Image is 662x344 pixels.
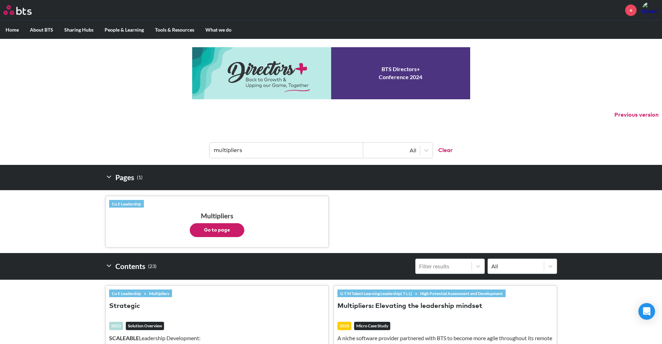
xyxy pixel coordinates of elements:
[3,5,32,15] img: BTS Logo
[148,262,156,271] small: ( 23 )
[109,335,139,341] strong: SCALEABLE
[146,290,172,297] a: Multipliers
[642,2,659,18] a: Profile
[105,170,142,184] h2: Pages
[337,322,351,330] div: 2020
[105,259,156,274] h2: Contents
[190,223,244,237] button: Go to page
[200,21,237,39] label: What we do
[137,173,142,182] small: ( 1 )
[109,290,172,297] div: »
[354,322,390,330] em: Micro Case Study
[109,322,123,330] div: 2023
[126,322,164,330] em: Solution Overview
[638,303,655,320] div: Open Intercom Messenger
[3,5,44,15] a: Go home
[192,47,470,99] a: Conference 2024
[59,21,99,39] label: Sharing Hubs
[367,146,416,154] div: All
[417,290,506,297] a: High Potential Assessment and Development
[419,262,468,270] div: Filter results
[109,290,144,297] a: Co E Leadership
[642,2,659,18] img: Robert Dully
[24,21,59,39] label: About BTS
[109,200,144,208] a: Co E Leadership
[337,290,415,297] a: G T M Talent Learning Leadership( T L L)
[99,21,149,39] label: People & Learning
[491,262,540,270] div: All
[149,21,200,39] label: Tools & Resources
[337,290,506,297] div: »
[109,302,140,311] button: Strategic
[614,111,659,119] button: Previous version
[625,5,637,16] a: +
[433,143,453,158] button: Clear
[210,143,363,158] input: Find contents, pages and demos...
[109,212,325,237] h3: Multipliers
[109,334,325,342] p: Leadership Development:
[337,302,482,311] button: Multipliers: Elevating the leadership mindset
